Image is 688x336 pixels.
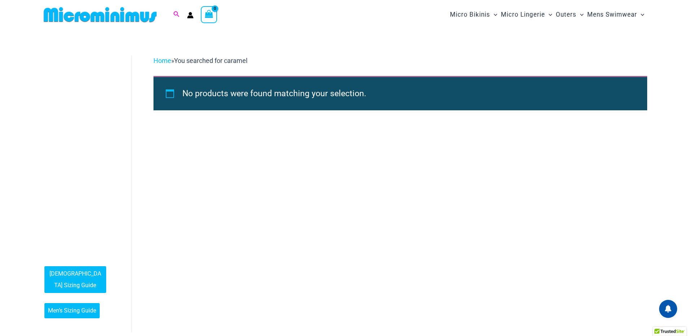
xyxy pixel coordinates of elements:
a: Home [153,57,171,64]
a: Account icon link [187,12,194,18]
span: » [153,57,247,64]
a: Micro LingerieMenu ToggleMenu Toggle [499,4,554,26]
span: Menu Toggle [490,5,497,24]
div: No products were found matching your selection. [153,76,647,110]
iframe: TrustedSite Certified [44,50,109,194]
span: Menu Toggle [545,5,552,24]
span: Menu Toggle [637,5,644,24]
nav: Site Navigation [447,3,648,27]
span: You searched for caramel [174,57,247,64]
span: Micro Bikinis [450,5,490,24]
a: [DEMOGRAPHIC_DATA] Sizing Guide [44,266,106,293]
span: Outers [556,5,576,24]
span: Micro Lingerie [501,5,545,24]
span: Menu Toggle [576,5,584,24]
a: Men’s Sizing Guide [44,303,100,318]
span: Mens Swimwear [587,5,637,24]
a: View Shopping Cart, empty [201,6,217,23]
a: OutersMenu ToggleMenu Toggle [554,4,585,26]
a: Mens SwimwearMenu ToggleMenu Toggle [585,4,646,26]
img: MM SHOP LOGO FLAT [41,7,160,23]
a: Micro BikinisMenu ToggleMenu Toggle [448,4,499,26]
a: Search icon link [173,10,180,19]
